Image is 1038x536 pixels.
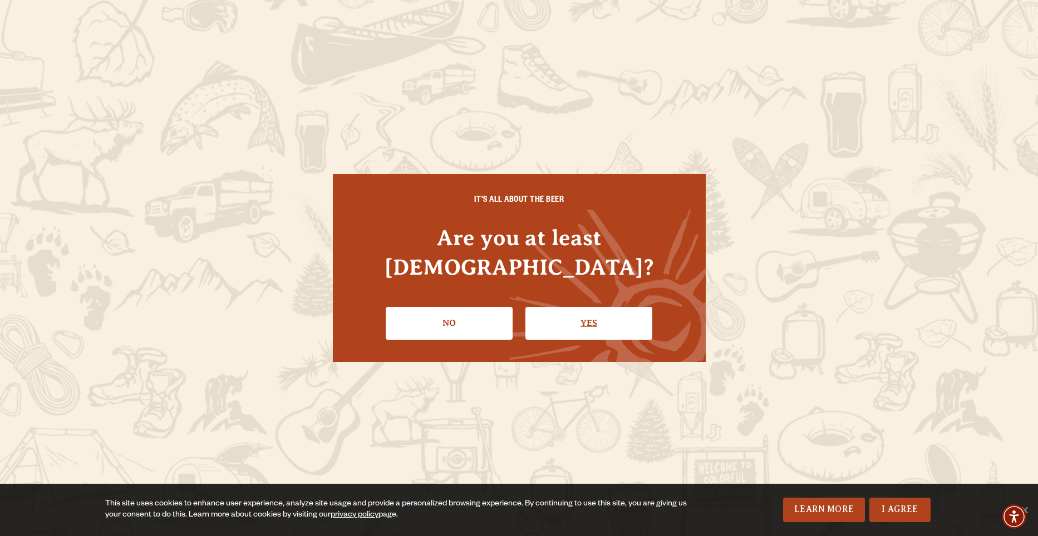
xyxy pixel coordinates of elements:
[386,307,513,339] a: No
[355,196,683,206] h6: IT'S ALL ABOUT THE BEER
[331,511,378,520] a: privacy policy
[525,307,652,339] a: Confirm I'm 21 or older
[355,223,683,282] h4: Are you at least [DEMOGRAPHIC_DATA]?
[783,498,865,522] a: Learn More
[869,498,931,522] a: I Agree
[105,499,695,521] div: This site uses cookies to enhance user experience, analyze site usage and provide a personalized ...
[1002,504,1026,529] div: Accessibility Menu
